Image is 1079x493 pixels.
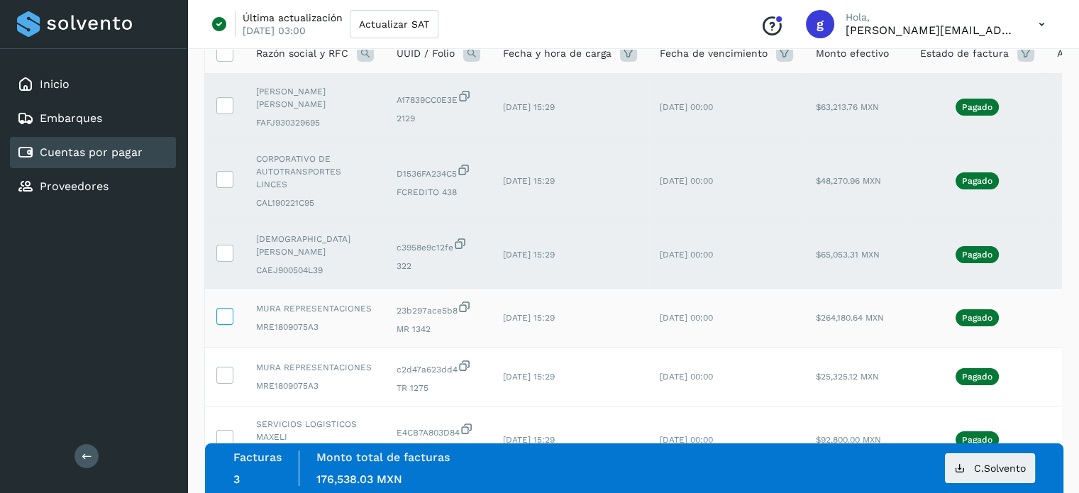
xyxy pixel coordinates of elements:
[40,77,70,91] a: Inicio
[846,11,1016,23] p: Hola,
[40,111,102,125] a: Embarques
[816,102,879,112] span: $63,213.76 MXN
[397,163,480,180] span: D1536FA234C5
[10,69,176,100] div: Inicio
[40,145,143,159] a: Cuentas por pagar
[256,233,374,258] span: [DEMOGRAPHIC_DATA][PERSON_NAME]
[397,46,455,61] span: UUID / Folio
[962,102,992,112] p: Pagado
[10,171,176,202] div: Proveedores
[816,435,881,445] span: $92,800.00 MXN
[962,313,992,323] p: Pagado
[660,250,713,260] span: [DATE] 00:00
[256,264,374,277] span: CAEJ900504L39
[256,196,374,209] span: CAL190221C95
[503,102,555,112] span: [DATE] 15:29
[945,453,1035,483] button: C.Solvento
[350,10,438,38] button: Actualizar SAT
[397,422,480,439] span: E4CB7A803D84
[359,19,429,29] span: Actualizar SAT
[503,176,555,186] span: [DATE] 15:29
[962,372,992,382] p: Pagado
[10,137,176,168] div: Cuentas por pagar
[846,23,1016,37] p: guillermo.alvarado@nurib.com.mx
[256,153,374,191] span: CORPORATIVO DE AUTOTRANSPORTES LINCES
[256,46,348,61] span: Razón social y RFC
[316,450,450,464] label: Monto total de facturas
[974,463,1026,473] span: C.Solvento
[660,102,713,112] span: [DATE] 00:00
[503,313,555,323] span: [DATE] 15:29
[397,359,480,376] span: c2d47a623dd4
[397,89,480,106] span: A17839CC0E3E
[503,46,612,61] span: Fecha y hora de carga
[397,323,480,336] span: MR 1342
[503,435,555,445] span: [DATE] 15:29
[256,380,374,392] span: MRE1809075A3
[503,250,555,260] span: [DATE] 15:29
[660,313,713,323] span: [DATE] 00:00
[660,372,713,382] span: [DATE] 00:00
[397,186,480,199] span: FCREDITO 438
[256,418,374,443] span: SERVICIOS LOGISTICOS MAXELI
[816,250,880,260] span: $65,053.31 MXN
[40,179,109,193] a: Proveedores
[962,435,992,445] p: Pagado
[233,472,240,486] span: 3
[816,176,881,186] span: $48,270.96 MXN
[243,24,306,37] p: [DATE] 03:00
[962,176,992,186] p: Pagado
[397,300,480,317] span: 23b297ace5b8
[660,435,713,445] span: [DATE] 00:00
[397,260,480,272] span: 322
[816,46,889,61] span: Monto efectivo
[256,302,374,315] span: MURA REPRESENTACIONES
[256,321,374,333] span: MRE1809075A3
[256,361,374,374] span: MURA REPRESENTACIONES
[816,313,884,323] span: $264,180.64 MXN
[397,382,480,394] span: TR 1275
[660,176,713,186] span: [DATE] 00:00
[920,46,1009,61] span: Estado de factura
[233,450,282,464] label: Facturas
[503,372,555,382] span: [DATE] 15:29
[256,85,374,111] span: [PERSON_NAME] [PERSON_NAME]
[397,112,480,125] span: 2129
[816,372,879,382] span: $25,325.12 MXN
[397,237,480,254] span: c3958e9c12fe
[10,103,176,134] div: Embarques
[316,472,402,486] span: 176,538.03 MXN
[243,11,343,24] p: Última actualización
[256,116,374,129] span: FAFJ930329695
[962,250,992,260] p: Pagado
[660,46,768,61] span: Fecha de vencimiento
